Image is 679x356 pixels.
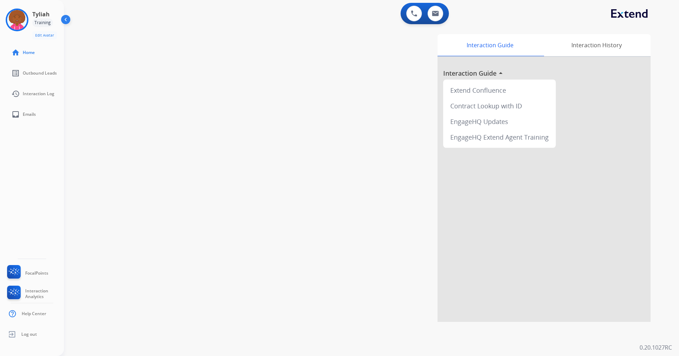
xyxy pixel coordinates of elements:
[446,98,553,114] div: Contract Lookup with ID
[6,265,48,281] a: FocalPoints
[22,311,46,317] span: Help Center
[640,343,672,352] p: 0.20.1027RC
[23,91,54,97] span: Interaction Log
[446,114,553,129] div: EngageHQ Updates
[6,286,64,302] a: Interaction Analytics
[23,70,57,76] span: Outbound Leads
[446,129,553,145] div: EngageHQ Extend Agent Training
[32,10,50,18] h3: Tyliah
[11,69,20,77] mat-icon: list_alt
[446,82,553,98] div: Extend Confluence
[25,270,48,276] span: FocalPoints
[23,112,36,117] span: Emails
[32,18,53,27] div: Training
[32,31,57,39] button: Edit Avatar
[438,34,542,56] div: Interaction Guide
[7,10,27,30] img: avatar
[25,288,64,300] span: Interaction Analytics
[23,50,35,55] span: Home
[21,331,37,337] span: Log out
[11,110,20,119] mat-icon: inbox
[542,34,651,56] div: Interaction History
[11,48,20,57] mat-icon: home
[11,90,20,98] mat-icon: history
